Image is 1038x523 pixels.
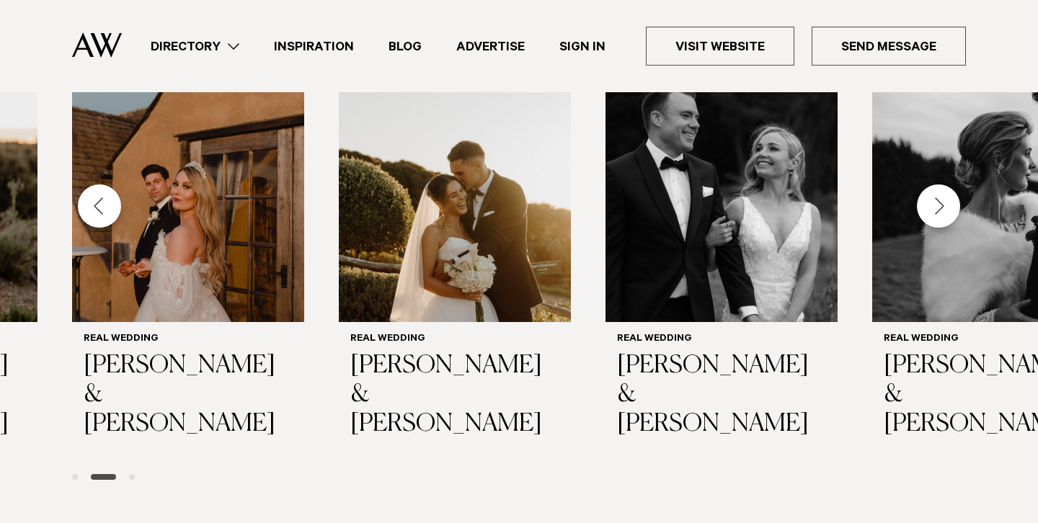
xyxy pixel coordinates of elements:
[617,334,826,346] h6: Real Wedding
[84,334,293,346] h6: Real Wedding
[812,27,966,66] a: Send Message
[605,90,838,322] img: Real Wedding | Kathryn & David
[371,37,439,56] a: Blog
[72,32,122,58] img: Auckland Weddings Logo
[339,90,571,451] swiper-slide: 5 / 7
[84,352,293,439] h3: [PERSON_NAME] & [PERSON_NAME]
[339,90,571,322] img: Real Wedding | Emily & Adam
[605,90,838,451] swiper-slide: 6 / 7
[72,90,304,451] swiper-slide: 4 / 7
[350,334,559,346] h6: Real Wedding
[617,352,826,439] h3: [PERSON_NAME] & [PERSON_NAME]
[542,37,623,56] a: Sign In
[646,27,794,66] a: Visit Website
[350,352,559,439] h3: [PERSON_NAME] & [PERSON_NAME]
[339,90,571,451] a: Real Wedding | Emily & Adam Real Wedding [PERSON_NAME] & [PERSON_NAME]
[257,37,371,56] a: Inspiration
[72,90,304,322] img: Real Wedding | Jess & Jeff
[439,37,542,56] a: Advertise
[133,37,257,56] a: Directory
[72,90,304,451] a: Real Wedding | Jess & Jeff Real Wedding [PERSON_NAME] & [PERSON_NAME]
[605,90,838,451] a: Real Wedding | Kathryn & David Real Wedding [PERSON_NAME] & [PERSON_NAME]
